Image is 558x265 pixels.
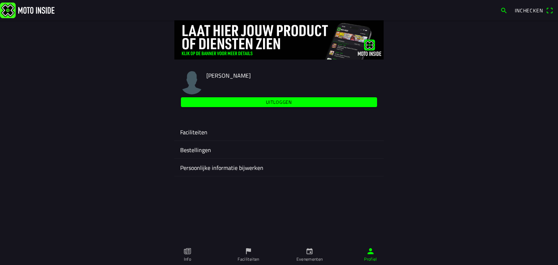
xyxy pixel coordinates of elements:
ion-label: Faciliteiten [180,128,378,136]
ion-label: Persoonlijke informatie bijwerken [180,163,378,172]
a: search [497,4,511,16]
span: [PERSON_NAME] [206,71,251,80]
span: Inchecken [515,7,543,14]
ion-label: Bestellingen [180,146,378,154]
ion-button: Uitloggen [181,97,377,107]
a: Incheckenqr scanner [511,4,557,16]
ion-label: Faciliteiten [238,256,259,262]
ion-icon: paper [183,247,191,255]
ion-label: Profiel [364,256,377,262]
ion-label: Info [184,256,191,262]
ion-icon: flag [244,247,252,255]
img: 4Lg0uCZZgYSq9MW2zyHRs12dBiEH1AZVHKMOLPl0.jpg [174,20,384,60]
ion-label: Evenementen [296,256,323,262]
ion-icon: calendar [306,247,314,255]
img: moto-inside-avatar.png [180,71,203,94]
ion-icon: person [367,247,375,255]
